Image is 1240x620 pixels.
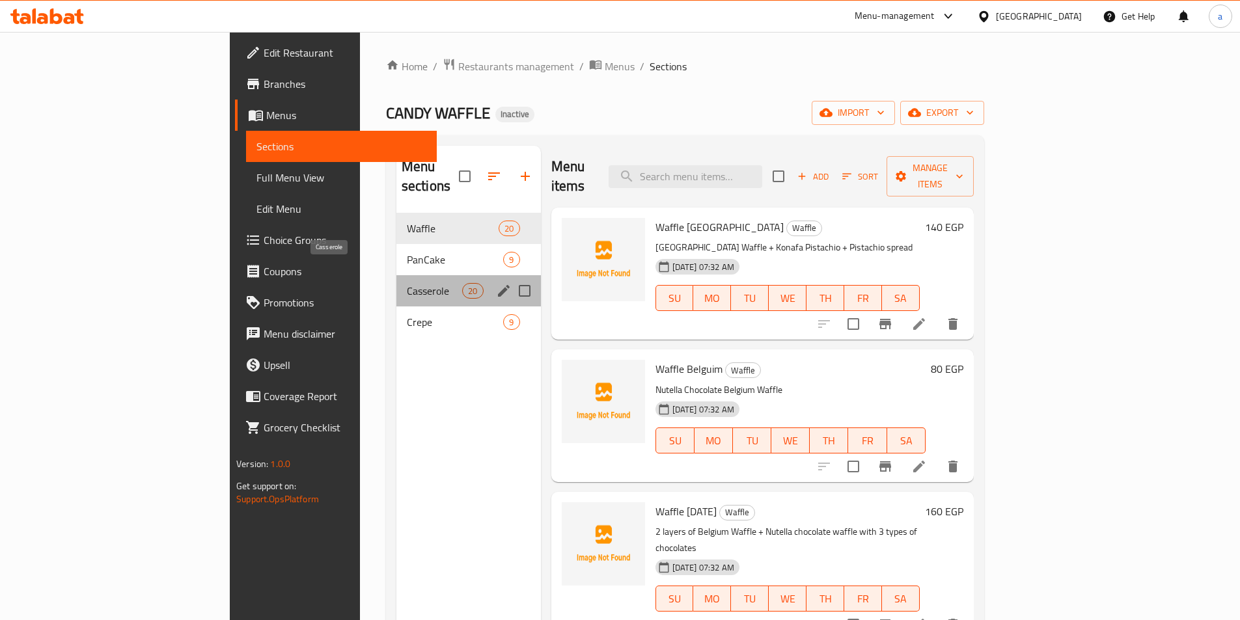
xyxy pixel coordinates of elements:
[256,201,426,217] span: Edit Menu
[842,169,878,184] span: Sort
[443,58,574,75] a: Restaurants management
[235,381,437,412] a: Coverage Report
[719,505,755,520] div: Waffle
[698,589,726,608] span: MO
[937,451,969,482] button: delete
[925,502,963,520] h6: 160 EGP
[887,589,915,608] span: SA
[264,263,426,279] span: Coupons
[235,37,437,68] a: Edit Restaurant
[792,167,834,187] button: Add
[256,139,426,154] span: Sections
[655,502,717,521] span: Waffle [DATE]
[667,403,739,416] span: [DATE] 07:32 AM
[495,107,534,122] div: Inactive
[931,360,963,378] h6: 80 EGP
[270,455,290,472] span: 1.0.0
[655,586,694,612] button: SU
[609,165,762,188] input: search
[266,107,426,123] span: Menus
[235,349,437,381] a: Upsell
[870,451,901,482] button: Branch-specific-item
[900,101,984,125] button: export
[695,427,733,453] button: MO
[655,285,694,311] button: SU
[605,59,635,74] span: Menus
[1218,9,1222,23] span: a
[725,362,761,378] div: Waffle
[693,285,731,311] button: MO
[834,167,887,187] span: Sort items
[579,59,584,74] li: /
[655,217,784,237] span: Waffle [GEOGRAPHIC_DATA]
[661,589,689,608] span: SU
[655,359,723,379] span: Waffle Belguim
[812,289,839,308] span: TH
[774,289,801,308] span: WE
[504,316,519,329] span: 9
[853,431,881,450] span: FR
[264,420,426,435] span: Grocery Checklist
[806,285,844,311] button: TH
[264,295,426,310] span: Promotions
[246,131,437,162] a: Sections
[235,256,437,287] a: Coupons
[551,157,593,196] h2: Menu items
[458,59,574,74] span: Restaurants management
[911,316,927,332] a: Edit menu item
[844,285,882,311] button: FR
[996,9,1082,23] div: [GEOGRAPHIC_DATA]
[849,289,877,308] span: FR
[769,586,806,612] button: WE
[407,221,499,236] span: Waffle
[812,101,895,125] button: import
[655,239,920,256] p: [GEOGRAPHIC_DATA] Waffle + Konafa Pistachio + Pistachio spread
[256,170,426,185] span: Full Menu View
[736,289,764,308] span: TU
[792,167,834,187] span: Add item
[765,163,792,190] span: Select section
[812,589,839,608] span: TH
[264,232,426,248] span: Choice Groups
[892,431,920,450] span: SA
[396,244,541,275] div: PanCake9
[726,363,760,378] span: Waffle
[499,222,519,235] span: 20
[795,169,831,184] span: Add
[264,326,426,342] span: Menu disclaimer
[264,76,426,92] span: Branches
[655,427,695,453] button: SU
[840,453,867,480] span: Select to update
[848,427,887,453] button: FR
[655,524,920,556] p: 2 layers of Belgium Waffle + Nutella chocolate waffle with 3 types of chocolates
[736,589,764,608] span: TU
[495,109,534,120] span: Inactive
[235,100,437,131] a: Menus
[264,357,426,373] span: Upsell
[235,224,437,256] a: Choice Groups
[407,314,504,330] span: Crepe
[774,589,801,608] span: WE
[504,254,519,266] span: 9
[396,275,541,306] div: Casserole20edit
[386,98,490,128] span: CANDY WAFFLE
[562,502,645,586] img: Waffle Carnival
[849,589,877,608] span: FR
[870,308,901,340] button: Branch-specific-item
[562,360,645,443] img: Waffle Belguim
[887,156,974,196] button: Manage items
[396,306,541,338] div: Crepe9
[738,431,766,450] span: TU
[887,289,915,308] span: SA
[264,388,426,404] span: Coverage Report
[589,58,635,75] a: Menus
[731,586,769,612] button: TU
[650,59,687,74] span: Sections
[661,289,689,308] span: SU
[661,431,689,450] span: SU
[235,318,437,349] a: Menu disclaimer
[655,382,926,398] p: Nutella Chocolate Belgium Waffle
[667,561,739,574] span: [DATE] 07:32 AM
[840,310,867,338] span: Select to update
